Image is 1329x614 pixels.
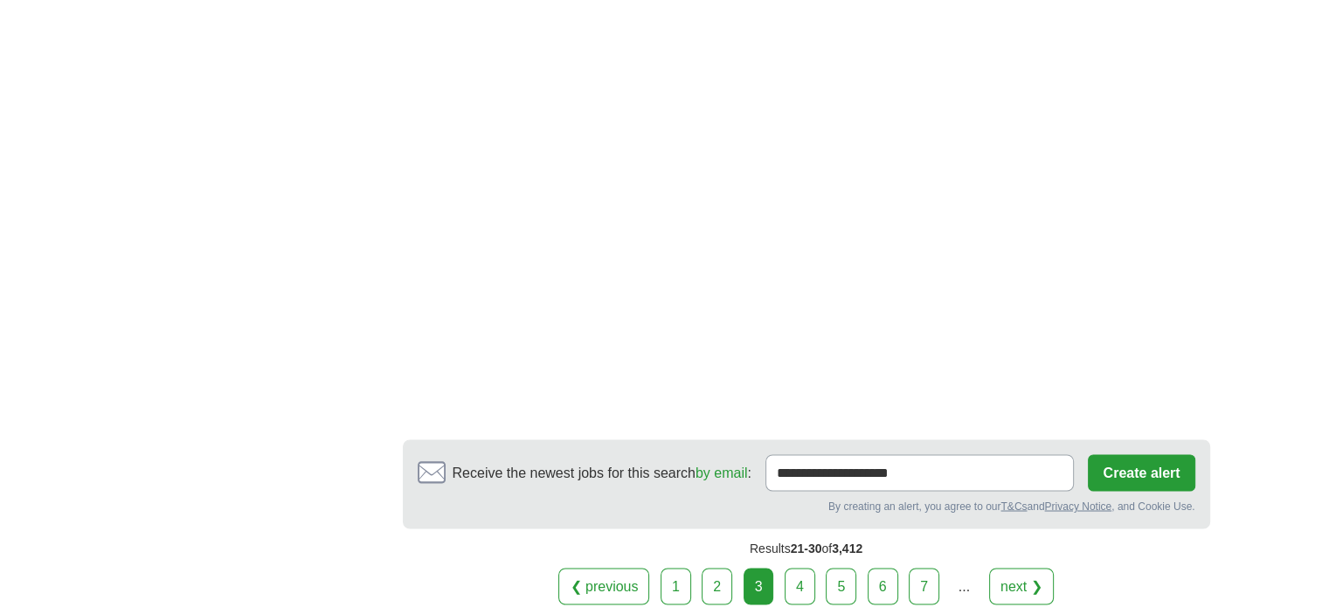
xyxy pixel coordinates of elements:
a: by email [696,465,748,479]
a: 1 [661,568,691,604]
a: 2 [702,568,732,604]
button: Create alert [1088,454,1194,491]
span: 21-30 [791,541,822,555]
div: ... [946,569,981,604]
div: 3 [744,568,774,604]
a: 5 [826,568,856,604]
div: Results of [403,528,1210,568]
a: 7 [909,568,939,604]
a: next ❯ [989,568,1054,604]
a: 4 [785,568,815,604]
a: T&Cs [1000,500,1027,512]
span: 3,412 [832,541,862,555]
a: Privacy Notice [1044,500,1111,512]
span: Receive the newest jobs for this search : [453,462,751,483]
div: By creating an alert, you agree to our and , and Cookie Use. [418,498,1195,514]
a: 6 [868,568,898,604]
a: ❮ previous [558,568,649,604]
